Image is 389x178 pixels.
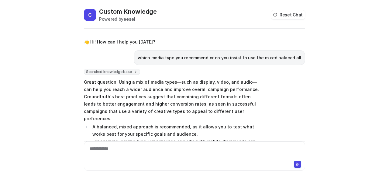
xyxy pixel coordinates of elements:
div: Powered by [99,16,157,22]
span: Searched knowledge base [84,69,140,75]
p: which media type you recommend or do you insist to use the mixed balaced all [138,54,301,61]
span: C [84,9,96,21]
button: Reset Chat [271,10,305,19]
p: 👋 Hi! How can I help you [DATE]? [84,38,155,46]
b: eesel [123,16,135,22]
p: Great question! Using a mix of media types—such as display, video, and audio—can help you reach a... [84,79,262,122]
li: A balanced, mixed approach is recommended, as it allows you to test what works best for your spec... [91,123,262,138]
h2: Custom Knowledge [99,7,157,16]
